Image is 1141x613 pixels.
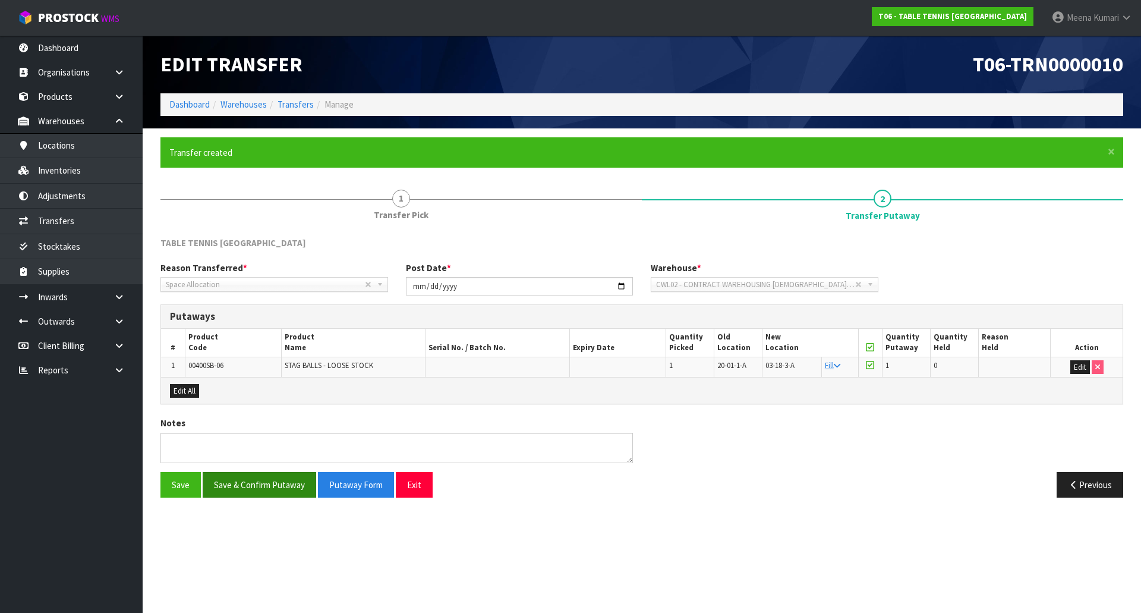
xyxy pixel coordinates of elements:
[220,99,267,110] a: Warehouses
[396,472,433,498] button: Exit
[666,329,714,357] th: Quantity Picked
[1067,12,1092,23] span: Meena
[885,360,889,370] span: 1
[406,277,633,296] input: Post Date
[878,11,1027,21] strong: T06 - TABLE TENNIS [GEOGRAPHIC_DATA]
[570,329,666,357] th: Expiry Date
[160,472,201,498] button: Save
[18,10,33,25] img: cube-alt.png
[166,278,365,292] span: Space Allocation
[1070,360,1090,375] button: Edit
[669,360,673,370] span: 1
[406,262,451,274] label: Post Date
[651,262,701,274] label: Warehouse
[934,360,937,370] span: 0
[717,360,746,370] span: 20-01-1-A
[188,360,223,370] span: 00400SB-06
[160,417,185,429] label: Notes
[161,329,185,357] th: #
[185,329,281,357] th: Product Code
[171,360,175,370] span: 1
[656,278,855,292] span: CWL02 - CONTRACT WAREHOUSING [DEMOGRAPHIC_DATA] RUBY
[973,52,1123,77] span: T06-TRN0000010
[160,262,247,274] label: Reason Transferred
[374,209,428,221] span: Transfer Pick
[1057,472,1123,498] button: Previous
[1093,12,1119,23] span: Kumari
[978,329,1050,357] th: Reason Held
[169,99,210,110] a: Dashboard
[930,329,978,357] th: Quantity Held
[1051,329,1123,357] th: Action
[160,228,1123,507] span: Transfer Putaway
[170,311,1114,322] h3: Putaways
[825,360,840,370] a: Fill
[278,99,314,110] a: Transfers
[874,190,891,208] span: 2
[281,329,425,357] th: Product Name
[160,237,306,249] span: TABLE TENNIS [GEOGRAPHIC_DATA]
[882,329,930,357] th: Quantity Putaway
[714,329,762,357] th: Old Location
[203,472,316,498] button: Save & Confirm Putaway
[170,384,199,398] button: Edit All
[318,472,394,498] button: Putaway Form
[425,329,570,357] th: Serial No. / Batch No.
[1108,143,1115,160] span: ×
[160,52,302,77] span: Edit Transfer
[285,360,373,370] span: STAG BALLS - LOOSE STOCK
[762,329,858,357] th: New Location
[101,13,119,24] small: WMS
[329,479,383,491] span: Putaway Form
[846,209,920,222] span: Transfer Putaway
[765,360,795,370] span: 03-18-3-A
[38,10,99,26] span: ProStock
[324,99,354,110] span: Manage
[872,7,1033,26] a: T06 - TABLE TENNIS [GEOGRAPHIC_DATA]
[392,190,410,208] span: 1
[169,147,232,158] span: Transfer created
